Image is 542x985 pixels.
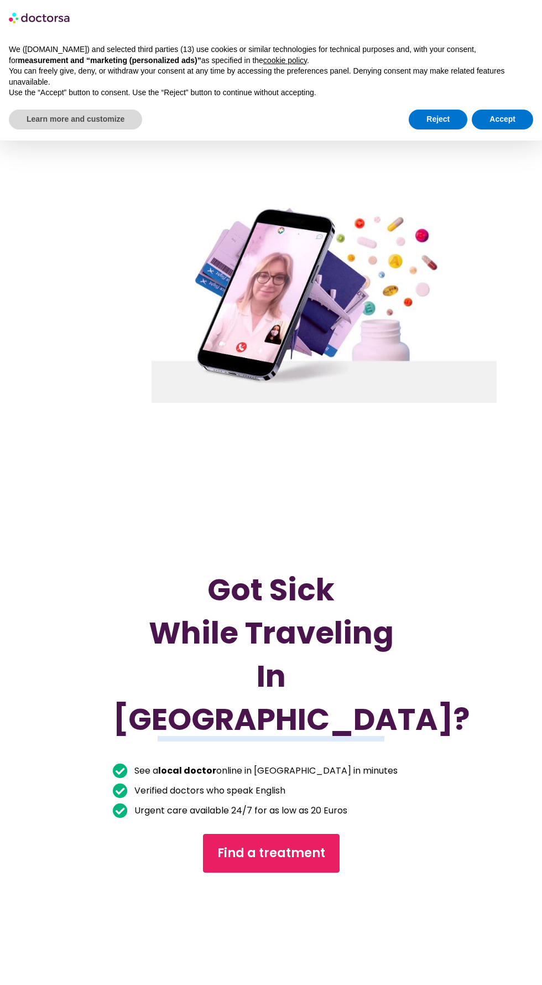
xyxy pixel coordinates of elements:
[9,44,533,66] p: We ([DOMAIN_NAME]) and selected third parties (13) use cookies or similar technologies for techni...
[9,87,533,98] p: Use the “Accept” button to consent. Use the “Reject” button to continue without accepting.
[18,56,201,65] strong: measurement and “marketing (personalized ads)”
[158,764,216,777] b: local doctor
[132,783,285,799] span: Verified doctors who speak English
[113,568,429,741] h1: Got Sick While Traveling In [GEOGRAPHIC_DATA]?
[9,66,533,87] p: You can freely give, deny, or withdraw your consent at any time by accessing the preferences pane...
[9,110,142,129] button: Learn more and customize
[409,110,467,129] button: Reject
[118,889,301,972] iframe: Customer reviews powered by Trustpilot
[132,803,347,818] span: Urgent care available 24/7 for as low as 20 Euros
[132,763,398,779] span: See a online in [GEOGRAPHIC_DATA] in minutes
[472,110,533,129] button: Accept
[203,834,340,873] a: Find a treatment
[263,56,307,65] a: cookie policy
[217,844,325,862] span: Find a treatment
